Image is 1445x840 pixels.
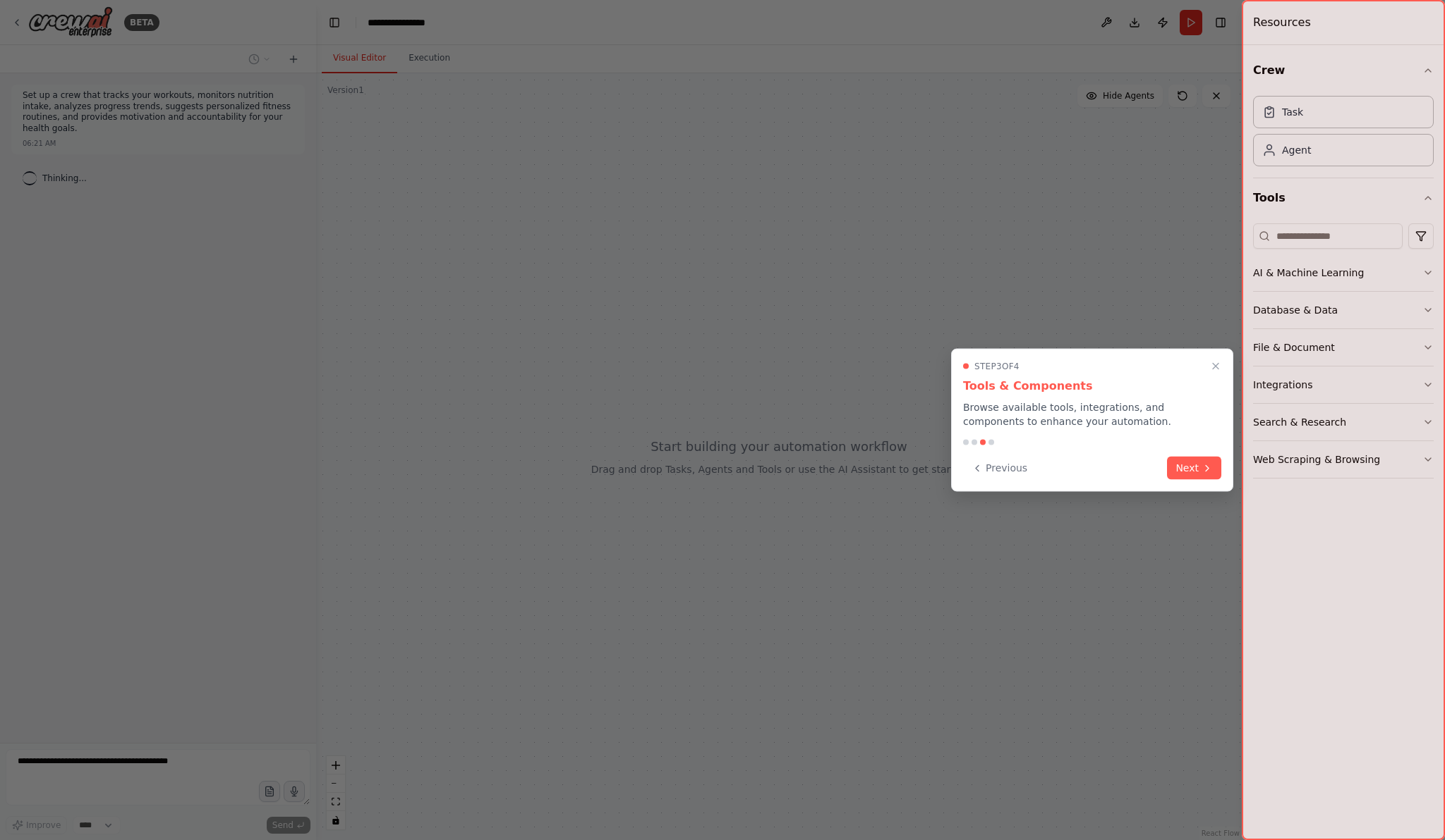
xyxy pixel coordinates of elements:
[1207,358,1224,375] button: Close walkthrough
[963,378,1221,395] h3: Tools & Components
[974,361,1020,372] span: Step 3 of 4
[1167,457,1221,480] button: Next
[325,13,344,32] button: Hide left sidebar
[963,457,1036,480] button: Previous
[963,400,1221,428] p: Browse available tools, integrations, and components to enhance your automation.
